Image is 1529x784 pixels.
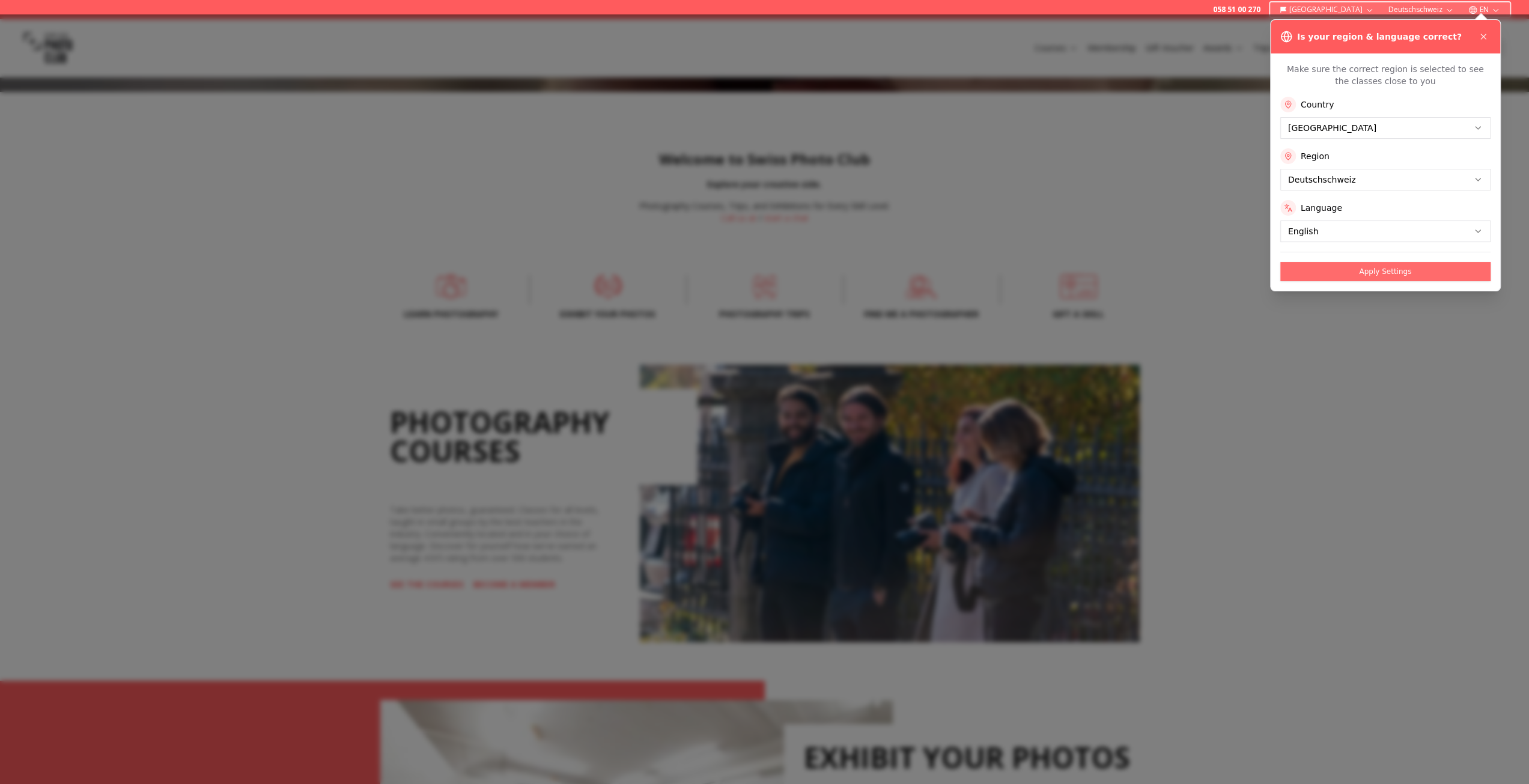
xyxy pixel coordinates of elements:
button: Deutschschweiz [1384,2,1459,17]
h3: Is your region & language correct? [1297,31,1462,43]
label: Region [1301,150,1330,162]
label: Language [1301,202,1342,214]
button: [GEOGRAPHIC_DATA] [1275,2,1379,17]
a: 058 51 00 270 [1213,5,1260,14]
button: Apply Settings [1280,262,1491,281]
button: EN [1464,2,1505,17]
label: Country [1301,99,1334,111]
p: Make sure the correct region is selected to see the classes close to you [1280,63,1491,87]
